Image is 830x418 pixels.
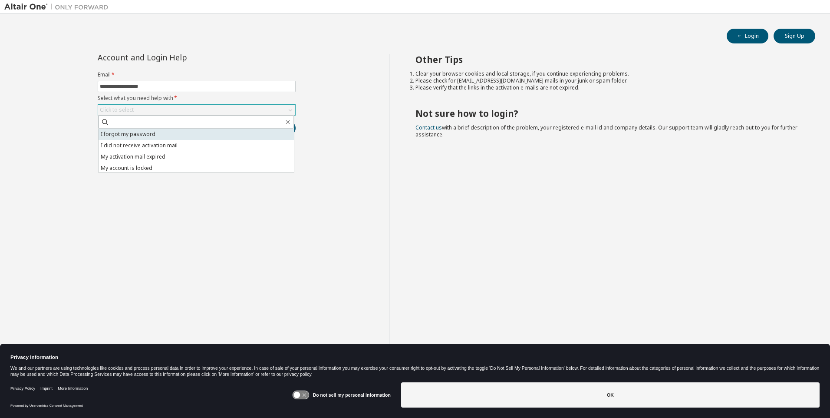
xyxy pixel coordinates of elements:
label: Select what you need help with [98,95,296,102]
li: Clear your browser cookies and local storage, if you continue experiencing problems. [415,70,800,77]
span: with a brief description of the problem, your registered e-mail id and company details. Our suppo... [415,124,797,138]
label: Email [98,71,296,78]
li: Please verify that the links in the activation e-mails are not expired. [415,84,800,91]
h2: Other Tips [415,54,800,65]
button: Login [727,29,768,43]
a: Contact us [415,124,442,131]
button: Sign Up [774,29,815,43]
div: Click to select [100,106,134,113]
div: Click to select [98,105,295,115]
h2: Not sure how to login? [415,108,800,119]
li: I forgot my password [99,129,294,140]
div: Account and Login Help [98,54,256,61]
img: Altair One [4,3,113,11]
li: Please check for [EMAIL_ADDRESS][DOMAIN_NAME] mails in your junk or spam folder. [415,77,800,84]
